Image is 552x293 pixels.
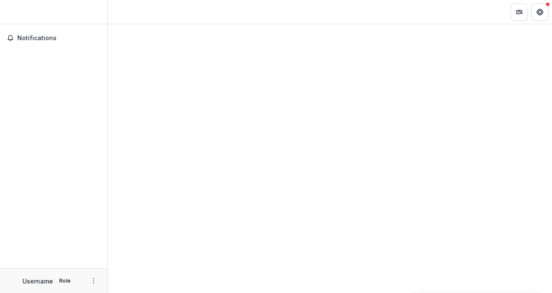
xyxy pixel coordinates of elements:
[511,3,528,21] button: Partners
[88,276,99,286] button: More
[3,31,104,45] button: Notifications
[22,277,53,286] p: Username
[531,3,549,21] button: Get Help
[56,277,73,285] p: Role
[17,35,100,42] span: Notifications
